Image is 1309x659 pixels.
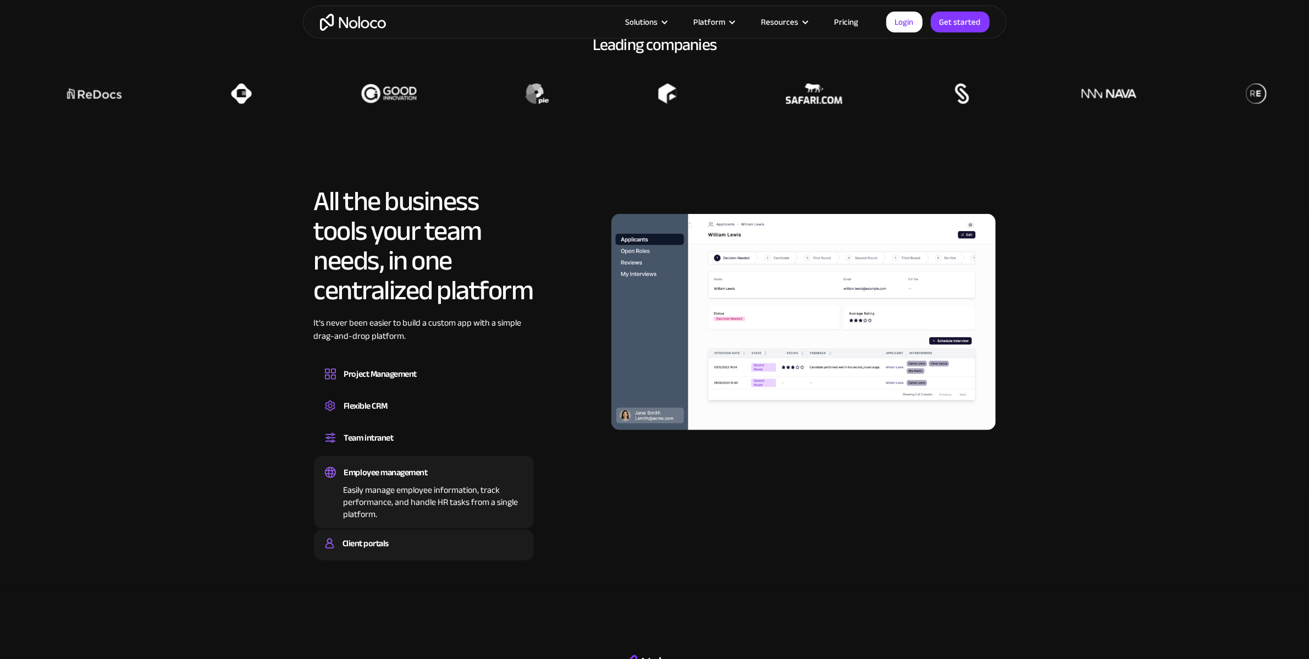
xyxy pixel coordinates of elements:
[612,15,680,29] div: Solutions
[748,15,821,29] div: Resources
[344,366,417,382] div: Project Management
[320,14,386,31] a: home
[680,15,748,29] div: Platform
[325,382,523,386] div: Design custom project management tools to speed up workflows, track progress, and optimize your t...
[344,430,394,446] div: Team intranet
[325,552,523,555] div: Build a secure, fully-branded, and personalized client portal that lets your customers self-serve.
[344,398,388,414] div: Flexible CRM
[761,15,799,29] div: Resources
[325,414,523,418] div: Create a custom CRM that you can adapt to your business’s needs, centralize your workflows, and m...
[626,15,658,29] div: Solutions
[821,15,872,29] a: Pricing
[325,446,523,449] div: Set up a central space for your team to collaborate, share information, and stay up to date on co...
[344,464,428,481] div: Employee management
[694,15,726,29] div: Platform
[343,535,389,552] div: Client portals
[886,12,923,32] a: Login
[314,316,534,359] div: It’s never been easier to build a custom app with a simple drag-and-drop platform.
[931,12,990,32] a: Get started
[325,481,523,520] div: Easily manage employee information, track performance, and handle HR tasks from a single platform.
[314,186,534,305] h2: All the business tools your team needs, in one centralized platform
